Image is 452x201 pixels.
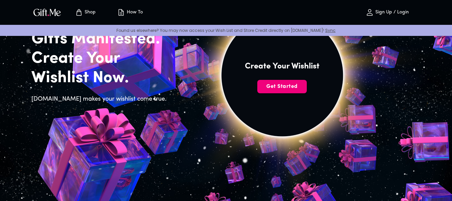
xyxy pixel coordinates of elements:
[257,83,307,90] span: Get Started
[374,10,409,15] p: Sign Up / Login
[31,30,171,49] h2: Gifts Manifested.
[354,2,421,23] button: Sign Up / Login
[125,10,143,15] p: How To
[32,7,62,17] img: GiftMe Logo
[257,80,307,93] button: Get Started
[31,68,171,88] h2: Wishlist Now.
[31,49,171,68] h2: Create Your
[5,28,447,33] p: Found us elsewhere? You may now access your Wish List and Store Credit directly on [DOMAIN_NAME]!
[31,8,63,16] button: GiftMe Logo
[31,95,171,104] h6: [DOMAIN_NAME] makes your wishlist come true.
[83,10,96,15] p: Shop
[325,28,336,33] a: Sync
[245,61,320,72] h4: Create Your Wishlist
[117,8,125,16] img: how-to.svg
[67,2,104,23] button: Store page
[112,2,149,23] button: How To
